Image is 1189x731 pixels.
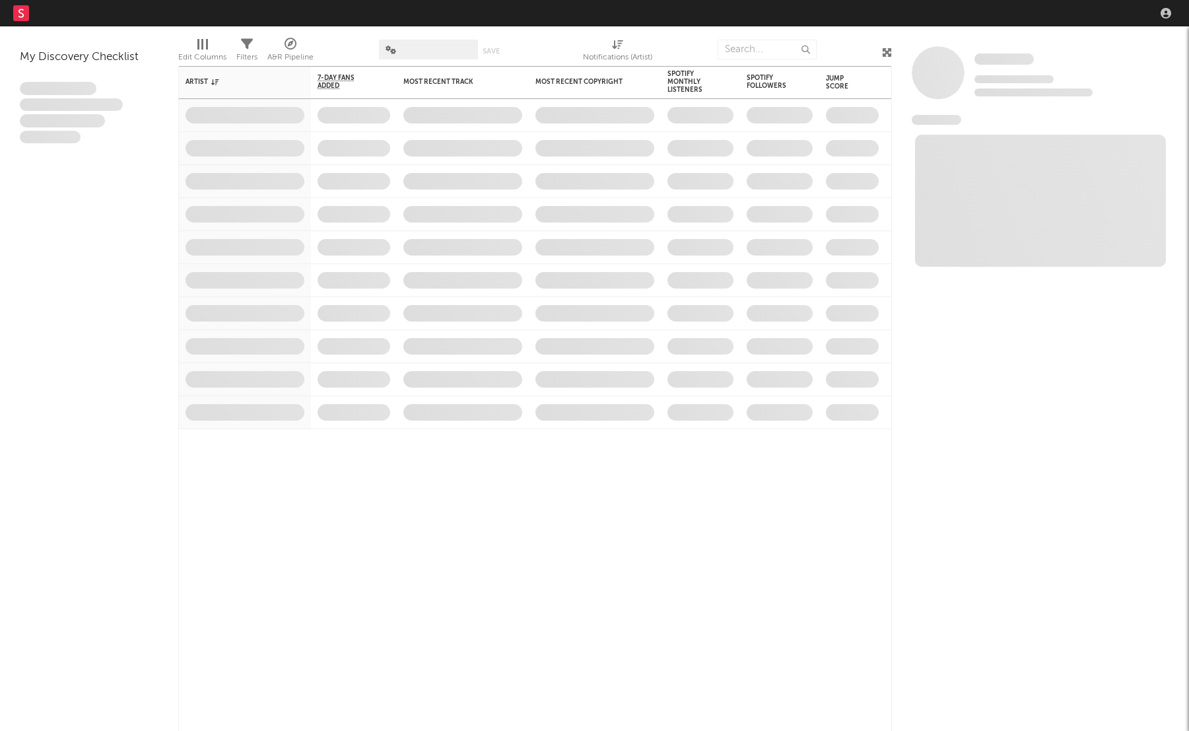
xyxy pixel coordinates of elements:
div: Edit Columns [178,50,226,65]
div: Spotify Monthly Listeners [667,70,714,94]
span: Lorem ipsum dolor [20,82,96,95]
div: Notifications (Artist) [583,50,652,65]
div: Filters [236,50,257,65]
div: A&R Pipeline [267,50,314,65]
div: My Discovery Checklist [20,50,158,65]
span: Some Artist [974,53,1034,65]
span: Praesent ac interdum [20,114,105,127]
a: Some Artist [974,53,1034,66]
span: Integer aliquet in purus et [20,98,123,112]
span: 7-Day Fans Added [318,74,370,90]
span: Tracking Since: [DATE] [974,75,1054,83]
div: Notifications (Artist) [583,33,652,71]
div: Edit Columns [178,33,226,71]
div: Most Recent Copyright [535,78,634,86]
span: Aliquam viverra [20,131,81,144]
div: Jump Score [826,75,859,90]
div: Most Recent Track [403,78,502,86]
div: Filters [236,33,257,71]
div: A&R Pipeline [267,33,314,71]
div: Spotify Followers [747,74,793,90]
button: Save [483,48,500,55]
div: Artist [186,78,285,86]
input: Search... [718,40,817,59]
span: News Feed [912,115,961,125]
span: 0 fans last week [974,88,1093,96]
